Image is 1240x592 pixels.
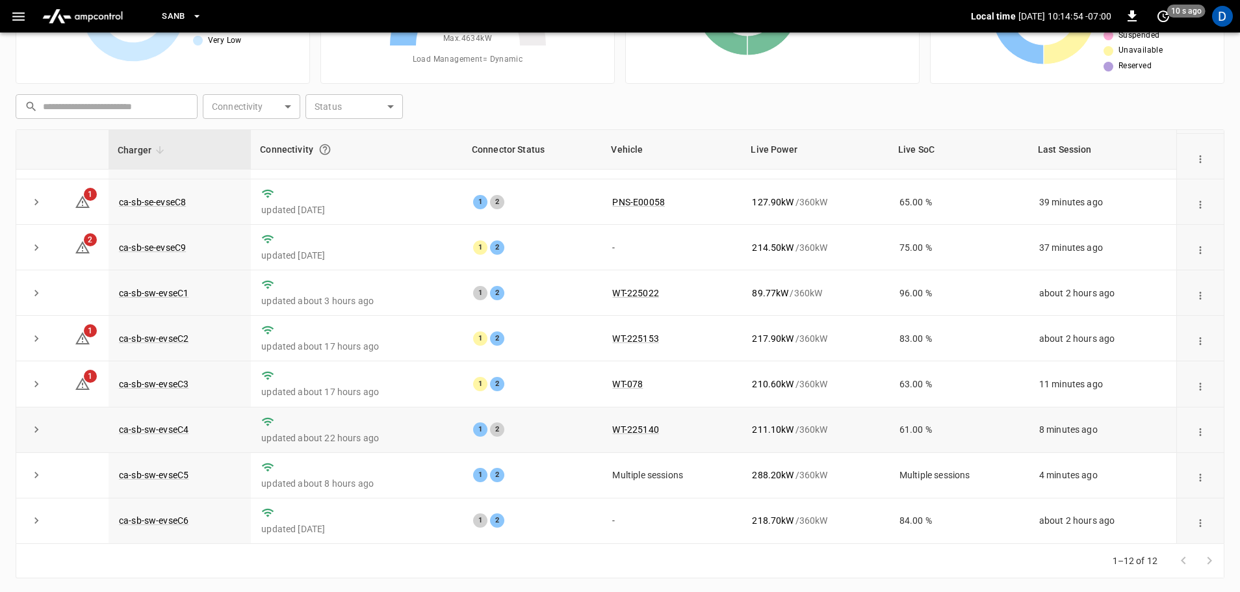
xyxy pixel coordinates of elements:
p: [DATE] 10:14:54 -07:00 [1018,10,1111,23]
p: updated about 17 hours ago [261,385,452,398]
a: ca-sb-sw-evseC6 [119,515,188,526]
div: / 360 kW [752,378,879,391]
button: set refresh interval [1153,6,1174,27]
div: 1 [473,240,487,255]
div: Connectivity [260,138,454,161]
td: 8 minutes ago [1029,407,1176,453]
p: updated [DATE] [261,522,452,535]
a: 1 [75,378,90,389]
div: action cell options [1191,332,1209,345]
span: Reserved [1118,60,1152,73]
div: action cell options [1191,241,1209,254]
div: 2 [490,468,504,482]
a: WT-225140 [612,424,658,435]
th: Vehicle [602,130,742,170]
div: 2 [490,195,504,209]
div: 1 [473,195,487,209]
div: 1 [473,422,487,437]
div: / 360 kW [752,332,879,345]
img: ampcontrol.io logo [37,4,128,29]
div: / 360 kW [752,241,879,254]
a: 1 [75,333,90,343]
span: 1 [84,188,97,201]
p: updated [DATE] [261,203,452,216]
td: 96.00 % [889,270,1029,316]
div: action cell options [1191,423,1209,436]
div: 2 [490,240,504,255]
a: ca-sb-sw-evseC5 [119,470,188,480]
p: updated about 8 hours ago [261,477,452,490]
a: ca-sb-sw-evseC2 [119,333,188,344]
td: about 2 hours ago [1029,498,1176,544]
div: 2 [490,286,504,300]
div: 2 [490,513,504,528]
span: 2 [84,233,97,246]
button: SanB [157,4,207,29]
a: PNS-E00058 [612,197,665,207]
a: WT-225022 [612,288,658,298]
button: expand row [27,192,46,212]
p: updated about 17 hours ago [261,340,452,353]
span: Unavailable [1118,44,1163,57]
td: Multiple sessions [602,453,742,498]
button: expand row [27,329,46,348]
a: ca-sb-sw-evseC4 [119,424,188,435]
td: 11 minutes ago [1029,361,1176,407]
span: 10 s ago [1167,5,1206,18]
button: expand row [27,238,46,257]
th: Live Power [742,130,889,170]
p: updated [DATE] [261,249,452,262]
span: Max. 4634 kW [443,32,492,45]
a: 2 [75,242,90,252]
div: action cell options [1191,514,1209,527]
div: 2 [490,377,504,391]
p: 218.70 kW [752,514,794,527]
a: ca-sb-se-evseC8 [119,197,186,207]
th: Last Session [1029,130,1176,170]
div: 1 [473,377,487,391]
button: Connection between the charger and our software. [313,138,337,161]
td: - [602,225,742,270]
p: Local time [971,10,1016,23]
span: 1 [84,370,97,383]
td: 37 minutes ago [1029,225,1176,270]
p: 288.20 kW [752,469,794,482]
span: Load Management = Dynamic [413,53,523,66]
button: expand row [27,465,46,485]
div: / 360 kW [752,287,879,300]
div: 1 [473,286,487,300]
button: expand row [27,420,46,439]
a: ca-sb-sw-evseC1 [119,288,188,298]
div: / 360 kW [752,514,879,527]
td: 75.00 % [889,225,1029,270]
p: 210.60 kW [752,378,794,391]
td: 84.00 % [889,498,1029,544]
a: WT-078 [612,379,643,389]
td: about 2 hours ago [1029,270,1176,316]
span: Charger [118,142,168,158]
a: ca-sb-sw-evseC3 [119,379,188,389]
div: 1 [473,468,487,482]
a: WT-225153 [612,333,658,344]
div: / 360 kW [752,469,879,482]
p: 127.90 kW [752,196,794,209]
button: expand row [27,511,46,530]
div: / 360 kW [752,423,879,436]
div: 2 [490,422,504,437]
td: about 2 hours ago [1029,316,1176,361]
th: Live SoC [889,130,1029,170]
td: - [602,498,742,544]
p: 1–12 of 12 [1113,554,1158,567]
p: 89.77 kW [752,287,788,300]
p: updated about 3 hours ago [261,294,452,307]
td: 83.00 % [889,316,1029,361]
div: 1 [473,331,487,346]
div: 1 [473,513,487,528]
p: 211.10 kW [752,423,794,436]
a: 1 [75,196,90,207]
span: Very Low [208,34,242,47]
div: action cell options [1191,196,1209,209]
p: 217.90 kW [752,332,794,345]
td: 63.00 % [889,361,1029,407]
td: 65.00 % [889,179,1029,225]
